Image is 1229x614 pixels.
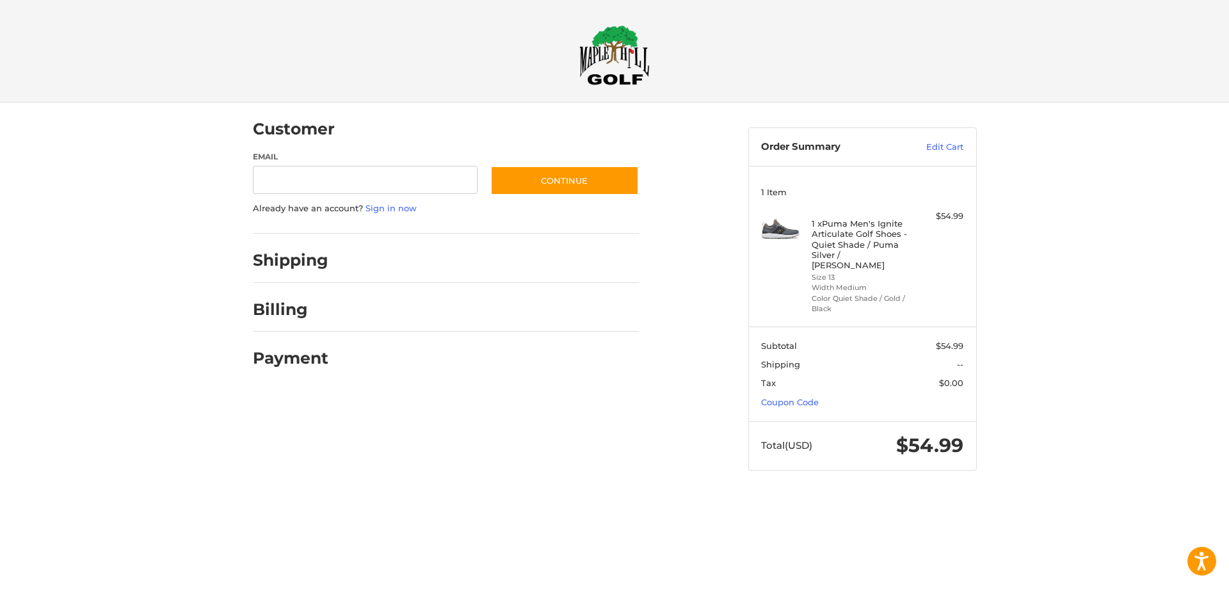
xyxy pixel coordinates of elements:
[812,293,910,314] li: Color Quiet Shade / Gold / Black
[761,187,963,197] h3: 1 Item
[812,282,910,293] li: Width Medium
[913,210,963,223] div: $54.99
[1123,579,1229,614] iframe: Google Customer Reviews
[761,141,899,154] h3: Order Summary
[365,203,417,213] a: Sign in now
[939,378,963,388] span: $0.00
[812,272,910,283] li: Size 13
[253,202,639,215] p: Already have an account?
[812,218,910,270] h4: 1 x Puma Men's Ignite Articulate Golf Shoes - Quiet Shade / Puma Silver / [PERSON_NAME]
[253,300,328,319] h2: Billing
[761,359,800,369] span: Shipping
[253,119,335,139] h2: Customer
[253,348,328,368] h2: Payment
[579,25,650,85] img: Maple Hill Golf
[899,141,963,154] a: Edit Cart
[957,359,963,369] span: --
[490,166,639,195] button: Continue
[761,378,776,388] span: Tax
[761,397,819,407] a: Coupon Code
[253,151,478,163] label: Email
[761,439,812,451] span: Total (USD)
[253,250,328,270] h2: Shipping
[896,433,963,457] span: $54.99
[761,341,797,351] span: Subtotal
[936,341,963,351] span: $54.99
